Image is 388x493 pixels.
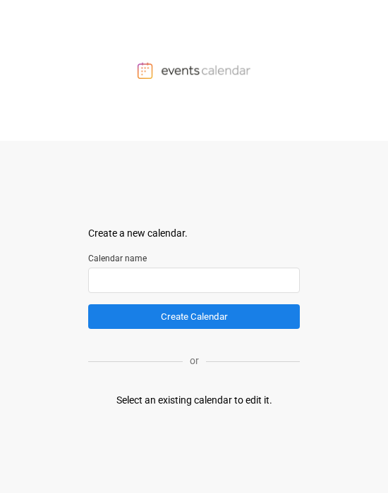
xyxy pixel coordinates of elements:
p: or [183,354,206,368]
label: Calendar name [88,252,300,265]
button: Create Calendar [88,304,300,329]
img: Events Calendar [138,62,250,79]
div: Select an existing calendar to edit it. [116,393,272,408]
div: Create a new calendar. [88,226,300,241]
